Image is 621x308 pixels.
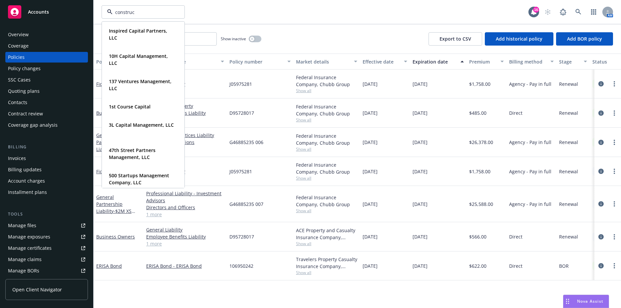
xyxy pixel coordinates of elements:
a: Coverage [5,41,88,51]
a: circleInformation [597,262,605,270]
div: Premium [469,58,496,65]
button: Expiration date [410,54,466,70]
div: ACE Property and Casualty Insurance Company, Chubb Group [296,227,357,241]
span: Show all [296,270,357,275]
span: Renewal [559,139,578,146]
span: Show inactive [221,36,246,42]
span: Agency - Pay in full [509,201,551,208]
div: Federal Insurance Company, Chubb Group [296,194,357,208]
a: Report a Bug [556,5,570,19]
a: Professional Liability - Investment Advisors [146,190,224,204]
div: Stage [559,58,580,65]
div: Travelers Property Casualty Insurance Company, Travelers Insurance [296,256,357,270]
div: Policy number [229,58,283,65]
a: Directors and Officers [146,204,224,211]
div: Federal Insurance Company, Chubb Group [296,74,357,88]
strong: 47th Street Partners Management, LLC [109,147,155,160]
span: [DATE] [413,80,428,87]
span: D95728017 [229,109,254,116]
span: Agency - Pay in full [509,139,551,146]
a: Business Owners [96,233,135,240]
button: Add historical policy [485,32,553,46]
a: Manage claims [5,254,88,265]
div: Federal Insurance Company, Chubb Group [296,132,357,146]
a: Switch app [587,5,600,19]
a: Policies [5,52,88,63]
span: Agency - Pay in full [509,80,551,87]
a: 1 more [146,211,224,218]
span: [DATE] [363,262,378,269]
strong: 137 Ventures Management, LLC [109,78,171,91]
div: Manage BORs [8,265,39,276]
span: [DATE] [413,168,428,175]
div: Installment plans [8,187,47,198]
span: Show all [296,208,357,214]
span: Add historical policy [496,36,542,42]
a: more [610,200,618,208]
button: Billing method [506,54,556,70]
span: [DATE] [363,80,378,87]
span: Add BOR policy [567,36,602,42]
a: circleInformation [597,200,605,208]
div: Effective date [363,58,400,65]
div: Policies [8,52,25,63]
a: General Partnership Liability [96,194,132,221]
span: Accounts [28,9,49,15]
a: Installment plans [5,187,88,198]
a: more [610,138,618,146]
a: Invoices [5,153,88,164]
span: $26,378.00 [469,139,493,146]
div: Policy changes [8,63,41,74]
div: Manage exposures [8,231,50,242]
input: Filter by keyword [113,9,171,16]
span: 106950242 [229,262,253,269]
button: Add BOR policy [556,32,613,46]
a: Coverage gap analysis [5,120,88,130]
button: Premium [466,54,506,70]
div: Market details [296,58,350,65]
span: Open Client Navigator [12,286,62,293]
span: [DATE] [413,262,428,269]
div: Quoting plans [8,86,40,96]
span: [DATE] [363,233,378,240]
span: BOR [559,262,569,269]
a: Quoting plans [5,86,88,96]
button: Stage [556,54,590,70]
span: [DATE] [413,201,428,208]
a: Fiduciary Liability [146,168,224,175]
a: 1 more [146,240,224,247]
div: Billing updates [8,164,42,175]
a: Accounts [5,3,88,21]
a: ERISA Bond - ERISA Bond [146,262,224,269]
button: Effective date [360,54,410,70]
span: Export to CSV [440,36,471,42]
div: Contacts [8,97,27,108]
a: Contract review [5,108,88,119]
div: Coverage gap analysis [8,120,58,130]
span: [DATE] [413,109,428,116]
span: D95728017 [229,233,254,240]
div: Federal Insurance Company, Chubb Group [296,103,357,117]
a: Search [572,5,585,19]
a: circleInformation [597,138,605,146]
a: Business Owners [96,110,135,116]
span: G46885235 007 [229,201,263,208]
a: more [610,80,618,88]
span: [DATE] [363,109,378,116]
a: more [610,262,618,270]
a: Manage BORs [5,265,88,276]
strong: 1st Course Capital [109,103,151,110]
span: [DATE] [363,201,378,208]
a: Policy changes [5,63,88,74]
span: Direct [509,233,522,240]
button: Lines of coverage [144,54,227,70]
button: Nova Assist [563,295,609,308]
a: Manage files [5,220,88,231]
div: SSC Cases [8,75,31,85]
div: Coverage [8,41,29,51]
span: [DATE] [413,139,428,146]
div: Invoices [8,153,26,164]
div: Policy details [96,58,134,65]
span: Show all [296,146,357,152]
span: Nova Assist [577,298,603,304]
